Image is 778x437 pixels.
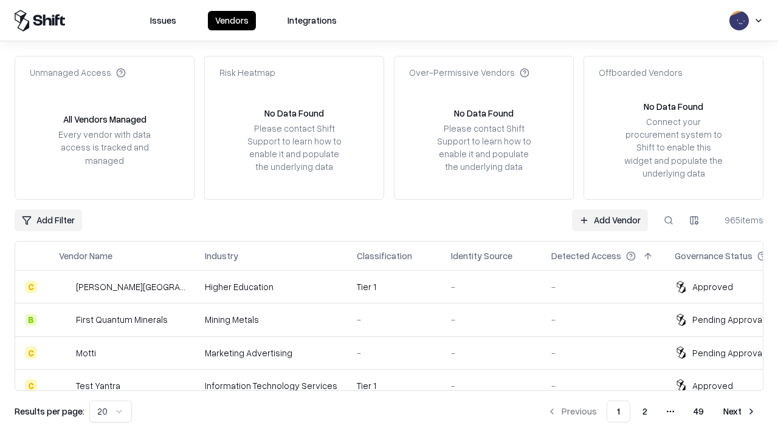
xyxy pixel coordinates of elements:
[692,280,733,293] div: Approved
[25,314,37,326] div: B
[357,313,432,326] div: -
[205,280,337,293] div: Higher Education
[357,379,432,392] div: Tier 1
[644,100,703,113] div: No Data Found
[357,347,432,359] div: -
[59,314,71,326] img: First Quantum Minerals
[76,313,168,326] div: First Quantum Minerals
[357,280,432,293] div: Tier 1
[633,401,657,422] button: 2
[692,379,733,392] div: Approved
[572,209,648,231] a: Add Vendor
[451,280,532,293] div: -
[357,249,412,262] div: Classification
[280,11,344,30] button: Integrations
[716,401,763,422] button: Next
[15,405,84,418] p: Results per page:
[59,281,71,293] img: Reichman University
[244,122,345,174] div: Please contact Shift Support to learn how to enable it and populate the underlying data
[692,347,764,359] div: Pending Approval
[76,347,96,359] div: Motti
[540,401,763,422] nav: pagination
[551,347,655,359] div: -
[451,249,512,262] div: Identity Source
[264,107,324,120] div: No Data Found
[551,280,655,293] div: -
[551,249,621,262] div: Detected Access
[599,66,683,79] div: Offboarded Vendors
[551,379,655,392] div: -
[76,379,120,392] div: Test Yantra
[451,313,532,326] div: -
[219,66,275,79] div: Risk Heatmap
[25,379,37,391] div: C
[607,401,630,422] button: 1
[409,66,529,79] div: Over-Permissive Vendors
[684,401,714,422] button: 49
[205,313,337,326] div: Mining Metals
[205,347,337,359] div: Marketing Advertising
[59,379,71,391] img: Test Yantra
[451,347,532,359] div: -
[551,313,655,326] div: -
[454,107,514,120] div: No Data Found
[63,113,146,126] div: All Vendors Managed
[25,347,37,359] div: C
[25,281,37,293] div: C
[675,249,752,262] div: Governance Status
[433,122,534,174] div: Please contact Shift Support to learn how to enable it and populate the underlying data
[715,214,763,226] div: 965 items
[15,209,82,231] button: Add Filter
[30,66,126,79] div: Unmanaged Access
[692,313,764,326] div: Pending Approval
[451,379,532,392] div: -
[143,11,184,30] button: Issues
[59,249,112,262] div: Vendor Name
[623,115,724,180] div: Connect your procurement system to Shift to enable this widget and populate the underlying data
[208,11,256,30] button: Vendors
[59,347,71,359] img: Motti
[54,128,155,166] div: Every vendor with data access is tracked and managed
[205,379,337,392] div: Information Technology Services
[205,249,238,262] div: Industry
[76,280,185,293] div: [PERSON_NAME][GEOGRAPHIC_DATA]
